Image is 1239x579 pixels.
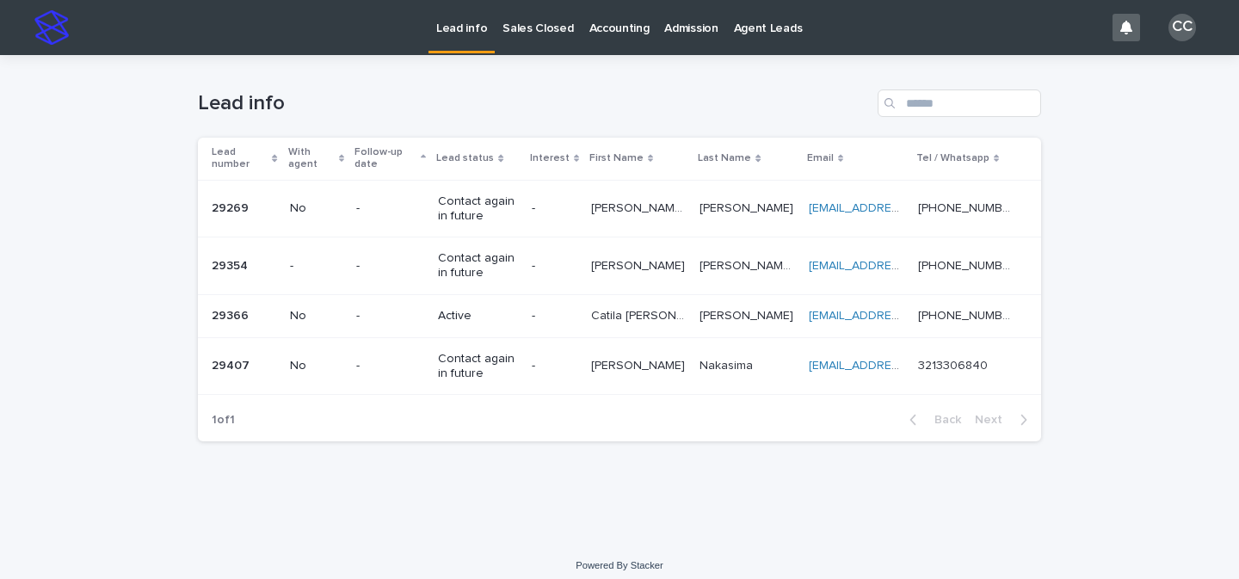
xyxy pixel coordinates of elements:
[916,149,989,168] p: Tel / Whatsapp
[918,305,1017,323] p: +5533999750300
[290,309,342,323] p: No
[698,149,751,168] p: Last Name
[198,337,1041,395] tr: 2940729407 No-Contact again in future-[PERSON_NAME][PERSON_NAME] NakasimaNakasima [EMAIL_ADDRESS]...
[356,359,425,373] p: -
[290,359,342,373] p: No
[809,360,1003,372] a: [EMAIL_ADDRESS][DOMAIN_NAME]
[198,180,1041,237] tr: 2926929269 No-Contact again in future-[PERSON_NAME] [PERSON_NAME][PERSON_NAME] [PERSON_NAME] [PER...
[532,309,577,323] p: -
[918,256,1017,274] p: [PHONE_NUMBER]
[198,399,249,441] p: 1 of 1
[809,202,1003,214] a: [EMAIL_ADDRESS][DOMAIN_NAME]
[968,412,1041,428] button: Next
[530,149,570,168] p: Interest
[438,194,517,224] p: Contact again in future
[918,355,991,373] p: 3213306840
[198,237,1041,295] tr: 2935429354 --Contact again in future-[PERSON_NAME][PERSON_NAME] [PERSON_NAME] [PERSON_NAME][PERSO...
[591,305,689,323] p: Catila maria Lopes de souza Maurício da
[212,198,252,216] p: 29269
[212,305,252,323] p: 29366
[356,201,425,216] p: -
[918,198,1017,216] p: +5565999836445
[1168,14,1196,41] div: CC
[975,414,1013,426] span: Next
[212,256,251,274] p: 29354
[576,560,663,570] a: Powered By Stacker
[436,149,494,168] p: Lead status
[924,414,961,426] span: Back
[532,259,577,274] p: -
[591,256,688,274] p: [PERSON_NAME]
[288,143,335,175] p: With agent
[212,143,268,175] p: Lead number
[700,355,756,373] p: Nakasima
[700,256,798,274] p: Oliveira da Silva
[807,149,834,168] p: Email
[198,91,871,116] h1: Lead info
[809,310,1003,322] a: [EMAIL_ADDRESS][DOMAIN_NAME]
[896,412,968,428] button: Back
[532,359,577,373] p: -
[438,352,517,381] p: Contact again in future
[356,309,425,323] p: -
[212,355,253,373] p: 29407
[591,355,688,373] p: [PERSON_NAME]
[591,198,689,216] p: [PERSON_NAME] [PERSON_NAME]
[878,89,1041,117] input: Search
[438,309,517,323] p: Active
[290,259,342,274] p: -
[589,149,644,168] p: First Name
[34,10,69,45] img: stacker-logo-s-only.png
[532,201,577,216] p: -
[809,260,1003,272] a: [EMAIL_ADDRESS][DOMAIN_NAME]
[198,294,1041,337] tr: 2936629366 No-Active-Catila [PERSON_NAME] de [PERSON_NAME] daCatila [PERSON_NAME] de [PERSON_NAME...
[438,251,517,280] p: Contact again in future
[700,305,797,323] p: [PERSON_NAME]
[354,143,416,175] p: Follow-up date
[356,259,425,274] p: -
[290,201,342,216] p: No
[700,198,797,216] p: [PERSON_NAME]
